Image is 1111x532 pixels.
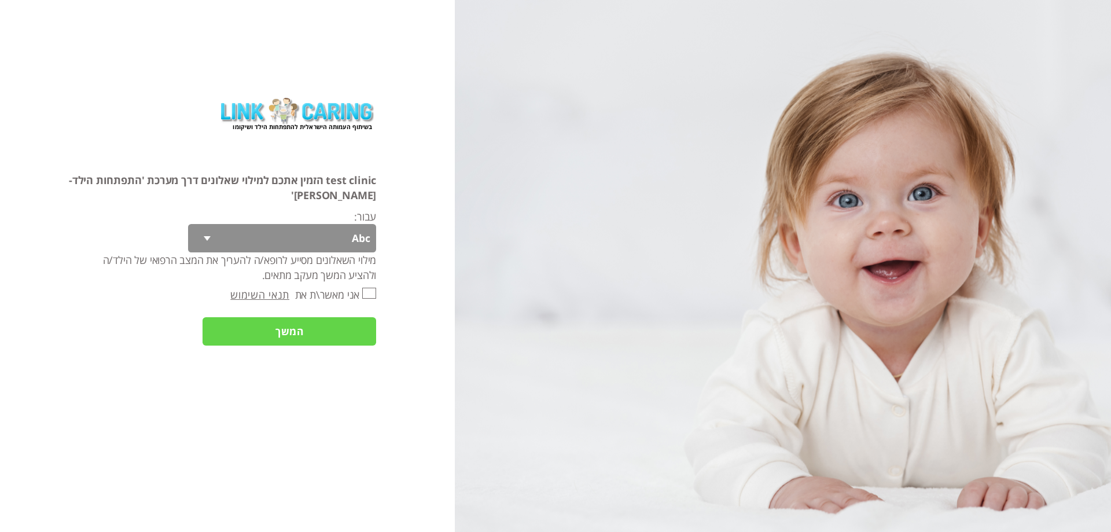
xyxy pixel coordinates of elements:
[357,210,376,223] label: עבור
[80,252,376,283] p: מילוי השאלונים מסייע לרופא/ה להעריך את המצב הרפואי של הילד/ה ולהציע המשך מעקב מתאים.
[295,288,360,302] label: אני מאשר\ת את
[203,317,376,346] input: המשך
[223,122,372,130] label: בשיתוף העמותה הישראלית להתפתחות הילד ושיקומו
[230,288,289,302] a: תנאי השימוש
[69,173,376,202] span: test clinic הזמין אתכם למילוי שאלונים דרך מערכת 'התפתחות הילד- [PERSON_NAME]'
